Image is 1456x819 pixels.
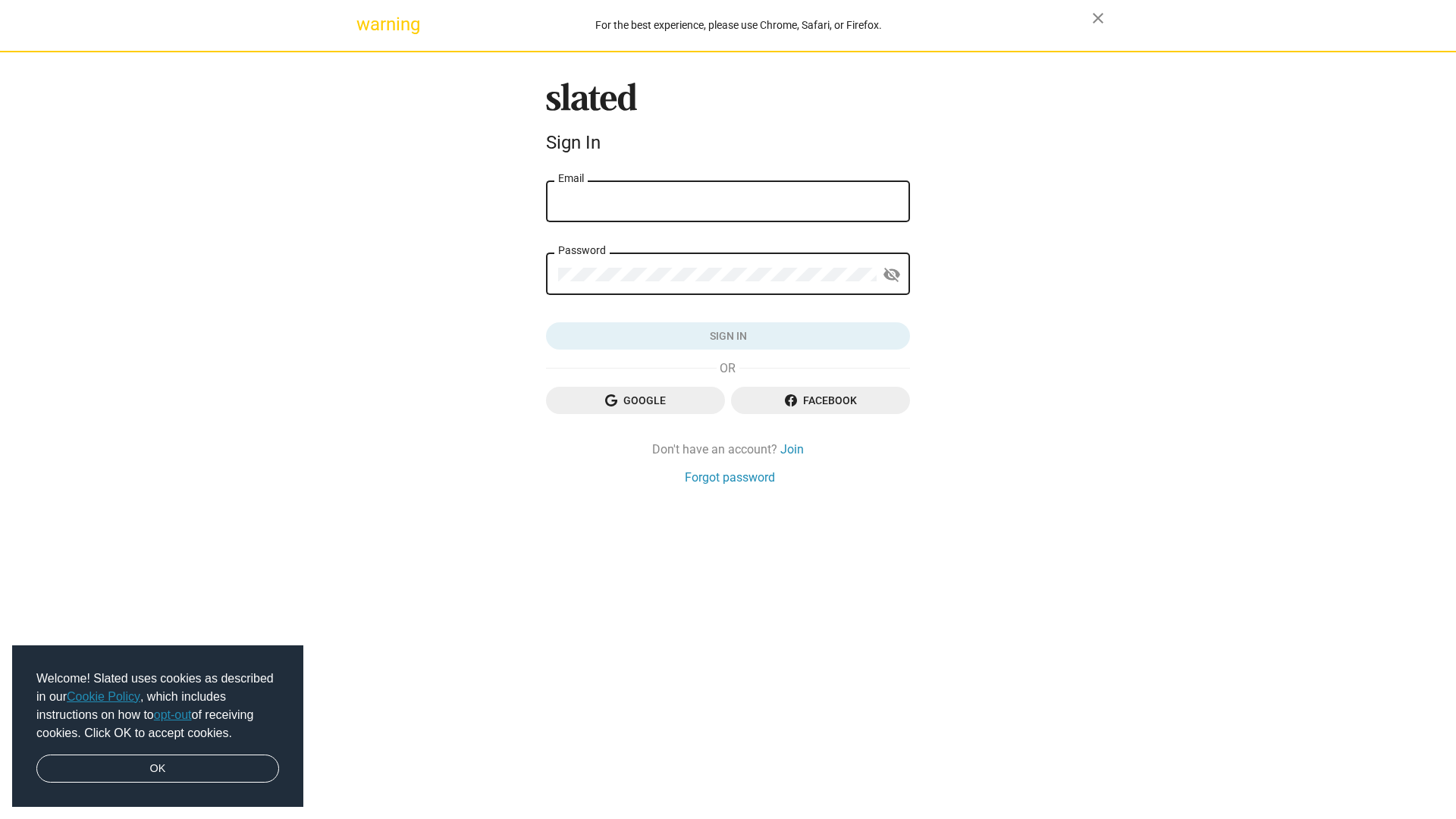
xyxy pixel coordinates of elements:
a: opt-out [154,708,192,721]
span: Google [558,387,713,414]
span: Welcome! Slated uses cookies as described in our , which includes instructions on how to of recei... [36,670,279,742]
mat-icon: visibility_off [883,263,901,287]
a: dismiss cookie message [36,755,279,783]
mat-icon: warning [356,15,375,33]
div: Don't have an account? [546,441,910,457]
button: Facebook [731,387,910,414]
div: For the best experience, please use Chrome, Safari, or Firefox. [385,15,1092,36]
button: Google [546,387,725,414]
span: Facebook [743,387,898,414]
a: Cookie Policy [67,690,140,703]
a: Join [780,441,804,457]
mat-icon: close [1089,9,1107,27]
button: Show password [877,260,907,290]
div: cookieconsent [12,645,303,808]
a: Forgot password [685,469,775,485]
div: Sign In [546,132,910,153]
sl-branding: Sign In [546,83,910,160]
